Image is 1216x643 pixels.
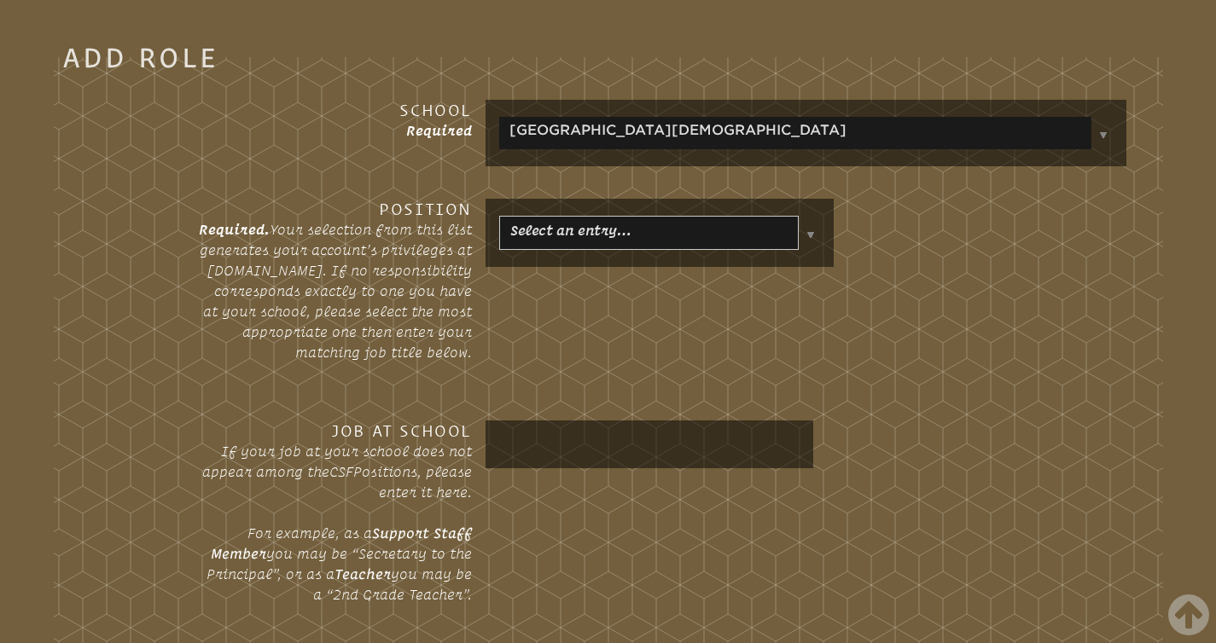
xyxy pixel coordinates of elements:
p: If your job at your school does not appear among the Positions, please enter it here. For example... [199,441,472,605]
h3: Position [199,199,472,219]
h3: Job at School [199,420,472,441]
h3: School [199,100,472,120]
p: Your selection from this list generates your account’s privileges at [DOMAIN_NAME]. If no respons... [199,219,472,362]
a: [GEOGRAPHIC_DATA][DEMOGRAPHIC_DATA] [503,117,847,144]
a: Select an entry… [503,217,631,244]
span: CSF [329,464,353,479]
legend: Add Role [62,47,219,67]
strong: Teacher [335,566,391,582]
span: Required [406,123,472,138]
strong: Support Staff Member [211,525,472,561]
span: Required. [199,222,270,237]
